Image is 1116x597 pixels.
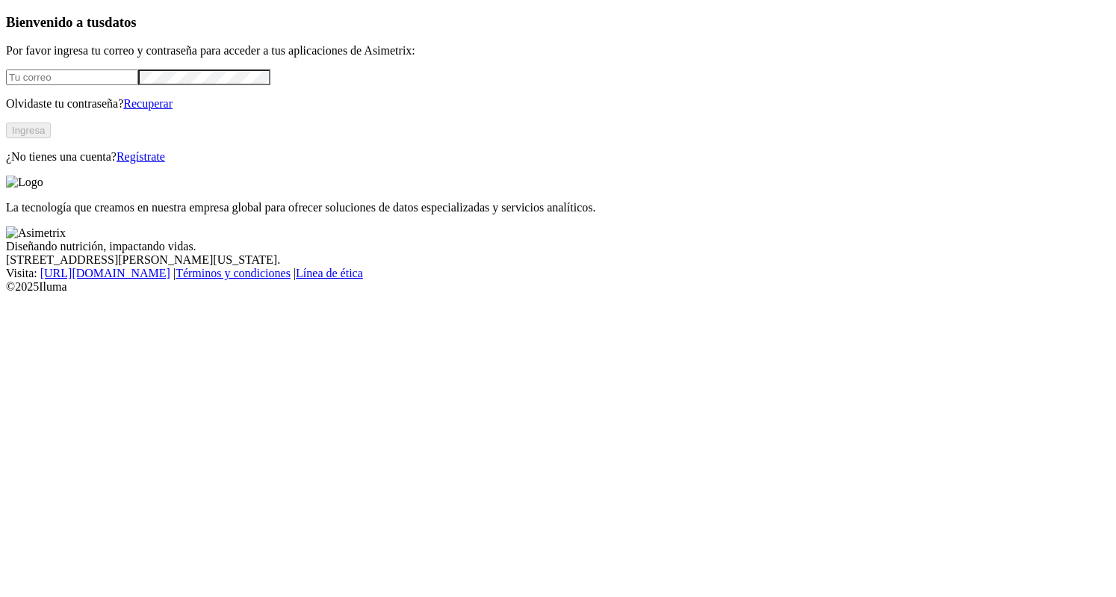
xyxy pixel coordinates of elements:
[6,226,66,240] img: Asimetrix
[6,14,1110,31] h3: Bienvenido a tus
[6,280,1110,294] div: © 2025 Iluma
[105,14,137,30] span: datos
[6,240,1110,253] div: Diseñando nutrición, impactando vidas.
[6,69,138,85] input: Tu correo
[6,44,1110,58] p: Por favor ingresa tu correo y contraseña para acceder a tus aplicaciones de Asimetrix:
[117,150,165,163] a: Regístrate
[123,97,173,110] a: Recuperar
[6,97,1110,111] p: Olvidaste tu contraseña?
[176,267,291,279] a: Términos y condiciones
[6,267,1110,280] div: Visita : | |
[6,150,1110,164] p: ¿No tienes una cuenta?
[6,253,1110,267] div: [STREET_ADDRESS][PERSON_NAME][US_STATE].
[6,201,1110,214] p: La tecnología que creamos en nuestra empresa global para ofrecer soluciones de datos especializad...
[296,267,363,279] a: Línea de ética
[6,123,51,138] button: Ingresa
[6,176,43,189] img: Logo
[40,267,170,279] a: [URL][DOMAIN_NAME]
